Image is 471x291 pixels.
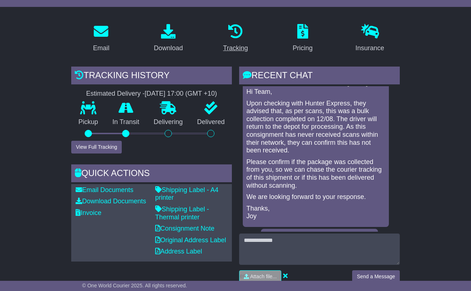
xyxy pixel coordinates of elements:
a: Address Label [155,248,202,255]
a: Email Documents [76,186,133,194]
div: Email [93,43,109,53]
a: Consignment Note [155,225,214,232]
a: Original Address Label [155,236,226,244]
p: Pickup [71,118,105,126]
a: Invoice [76,209,101,216]
p: Delivering [146,118,190,126]
div: Estimated Delivery - [71,90,232,98]
div: RECENT CHAT [239,67,400,86]
a: Insurance [351,21,389,56]
span: © One World Courier 2025. All rights reserved. [82,283,187,288]
div: Pricing [293,43,313,53]
a: Shipping Label - A4 printer [155,186,218,202]
p: Thanks, Joy [246,205,385,220]
div: [DATE] 17:00 (GMT +10) [145,90,217,98]
a: Download [149,21,188,56]
button: View Full Tracking [71,141,122,154]
a: Pricing [288,21,317,56]
p: In Transit [105,118,147,126]
p: Delivered [190,118,232,126]
p: Please confirm if the package was collected from you, so we can chase the courier tracking of thi... [246,158,385,190]
a: Tracking [218,21,253,56]
p: Hi Team, [246,88,385,96]
div: Insurance [355,43,384,53]
div: Quick Actions [71,164,232,184]
a: Download Documents [76,198,146,205]
a: Email [88,21,114,56]
div: Tracking history [71,67,232,86]
button: Send a Message [352,270,400,283]
a: Shipping Label - Thermal printer [155,206,209,221]
p: We are looking forward to your response. [246,193,385,201]
p: Upon checking with Hunter Express, they advised that, as per scans, this was a bulk collection co... [246,100,385,155]
div: Download [154,43,183,53]
div: Tracking [223,43,248,53]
